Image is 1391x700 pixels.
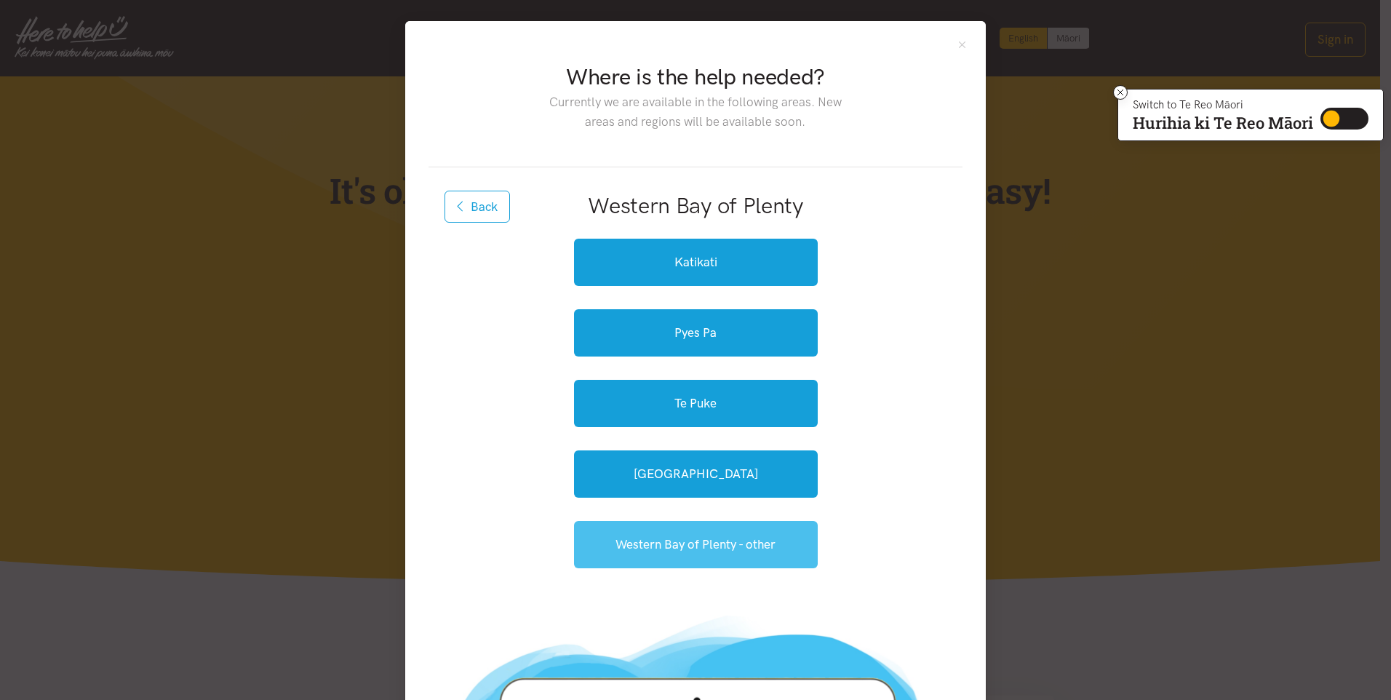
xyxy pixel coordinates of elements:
[574,380,818,427] a: Te Puke
[956,39,968,51] button: Close
[574,450,818,498] a: [GEOGRAPHIC_DATA]
[574,521,818,568] a: Western Bay of Plenty - other
[538,92,853,132] p: Currently we are available in the following areas. New areas and regions will be available soon.
[1133,100,1313,109] p: Switch to Te Reo Māori
[445,191,510,223] button: Back
[1133,116,1313,130] p: Hurihia ki Te Reo Māori
[538,62,853,92] h2: Where is the help needed?
[574,309,818,357] a: Pyes Pa
[574,239,818,286] a: Katikati
[452,191,939,221] h2: Western Bay of Plenty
